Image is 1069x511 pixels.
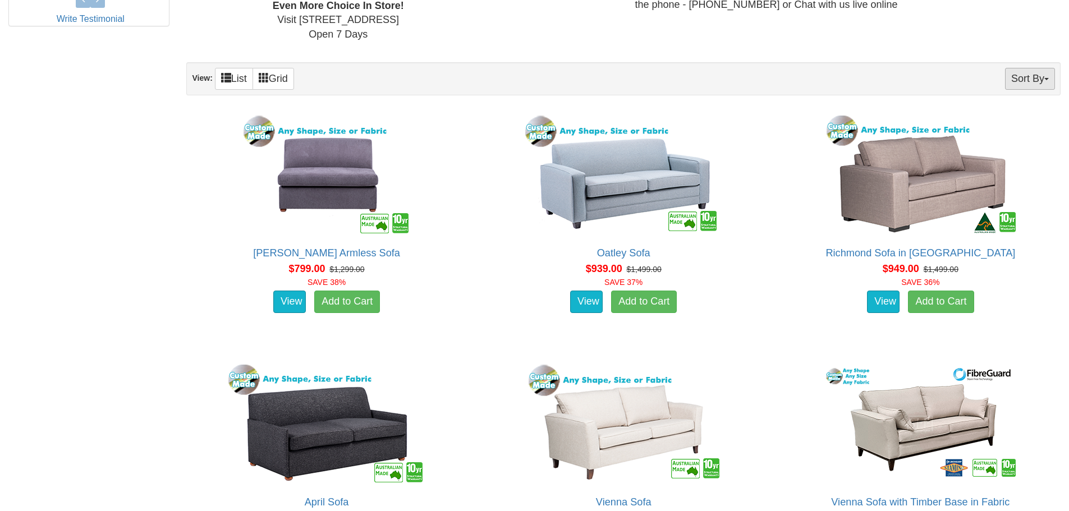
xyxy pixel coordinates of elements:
[831,496,1010,508] a: Vienna Sofa with Timber Base in Fabric
[627,265,662,274] del: $1,499.00
[825,247,1015,259] a: Richmond Sofa in [GEOGRAPHIC_DATA]
[273,291,306,313] a: View
[597,247,650,259] a: Oatley Sofa
[604,278,643,287] font: SAVE 37%
[522,113,724,236] img: Oatley Sofa
[819,113,1021,236] img: Richmond Sofa in Fabric
[924,265,958,274] del: $1,499.00
[908,291,974,313] a: Add to Cart
[253,68,294,90] a: Grid
[1005,68,1055,90] button: Sort By
[192,73,212,82] strong: View:
[570,291,603,313] a: View
[901,278,939,287] font: SAVE 36%
[305,496,349,508] a: April Sofa
[215,68,253,90] a: List
[308,278,346,287] font: SAVE 38%
[240,113,414,236] img: Cleo Armless Sofa
[867,291,900,313] a: View
[57,14,125,24] a: Write Testimonial
[611,291,677,313] a: Add to Cart
[819,362,1021,485] img: Vienna Sofa with Timber Base in Fabric
[329,265,364,274] del: $1,299.00
[883,263,919,274] span: $949.00
[226,362,428,485] img: April Sofa
[314,291,380,313] a: Add to Cart
[253,247,400,259] a: [PERSON_NAME] Armless Sofa
[288,263,325,274] span: $799.00
[586,263,622,274] span: $939.00
[596,496,652,508] a: Vienna Sofa
[522,362,724,485] img: Vienna Sofa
